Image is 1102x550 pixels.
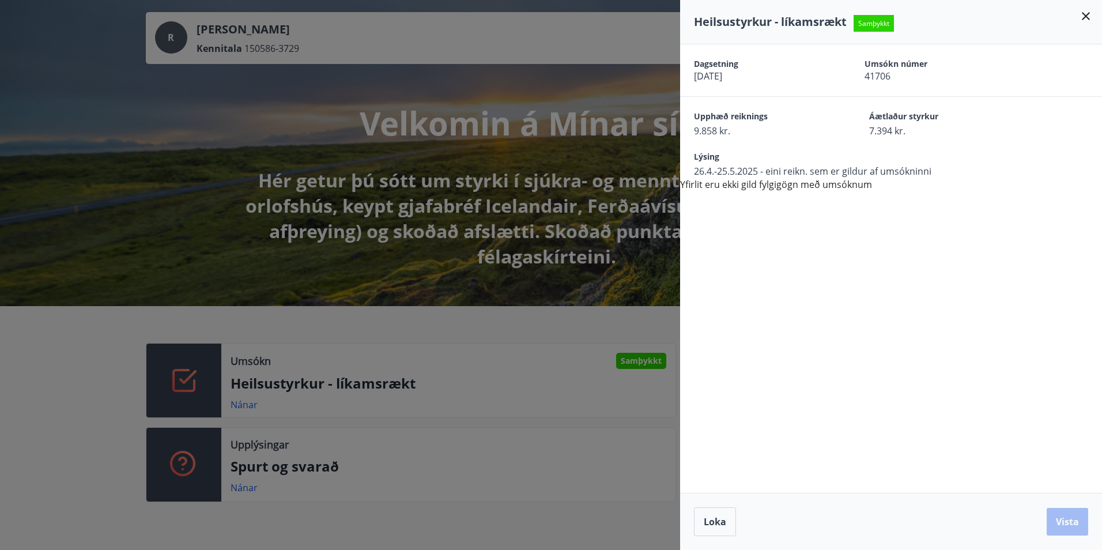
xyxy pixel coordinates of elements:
span: 26.4.-25.5.2025 - eini reikn. sem er gildur af umsókninni [694,165,931,178]
button: Loka [694,507,736,536]
span: 7.394 kr. [869,125,1004,137]
span: Dagsetning [694,58,824,70]
span: Áætlaður styrkur [869,111,1004,125]
span: Samþykkt [854,15,894,32]
span: [DATE] [694,70,824,82]
span: Umsókn númer [865,58,995,70]
span: Loka [704,515,726,528]
span: 9.858 kr. [694,125,829,137]
span: Heilsustyrkur - líkamsrækt [694,14,847,29]
span: 41706 [865,70,995,82]
span: Upphæð reiknings [694,111,829,125]
div: Yfirlit eru ekki gild fylgigögn með umsóknum [680,44,1102,191]
span: Lýsing [694,151,931,165]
